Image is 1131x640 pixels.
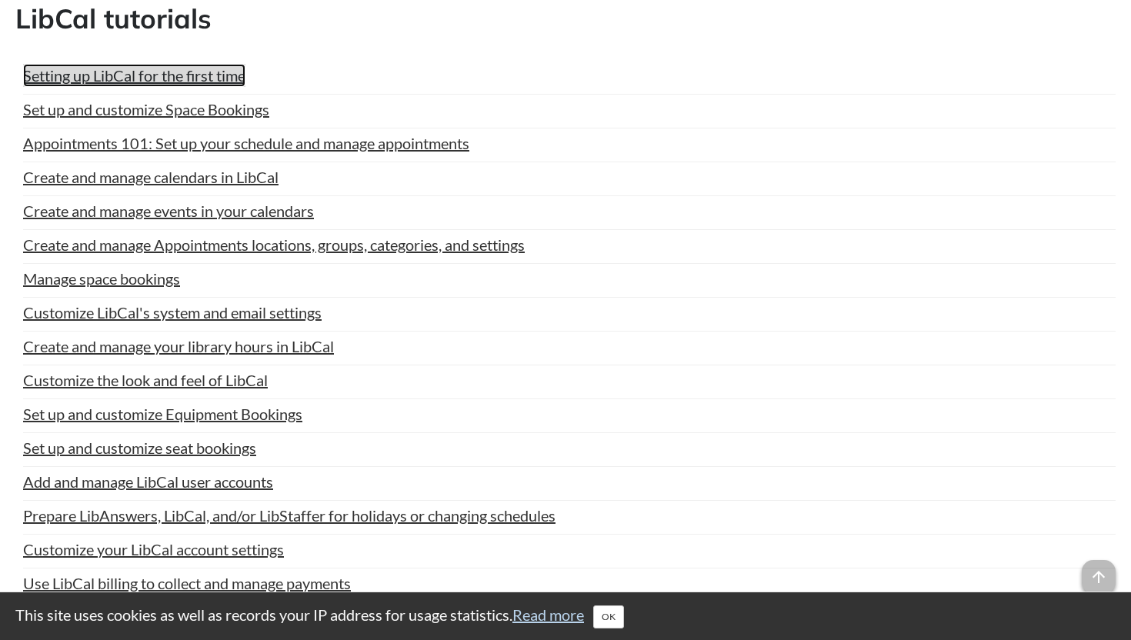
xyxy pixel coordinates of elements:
a: Create and manage Appointments locations, groups, categories, and settings [23,233,525,256]
a: Prepare LibAnswers, LibCal, and/or LibStaffer for holidays or changing schedules [23,504,555,527]
a: Create and manage calendars in LibCal [23,165,279,188]
a: arrow_upward [1082,562,1116,580]
a: Read more [512,605,584,624]
a: Create and manage events in your calendars [23,199,314,222]
a: Create and manage your library hours in LibCal [23,335,334,358]
a: Customize the look and feel of LibCal [23,368,268,392]
a: Appointments 101: Set up your schedule and manage appointments [23,132,469,155]
a: Customize your LibCal account settings [23,538,284,561]
a: Set up and customize Equipment Bookings [23,402,302,425]
a: Set up and customize Space Bookings [23,98,269,121]
span: arrow_upward [1082,560,1116,594]
button: Close [593,605,624,628]
a: Add and manage LibCal user accounts [23,470,273,493]
a: Set up and customize seat bookings [23,436,256,459]
a: Customize LibCal's system and email settings [23,301,322,324]
a: Setting up LibCal for the first time [23,64,245,87]
a: Use LibCal billing to collect and manage payments [23,572,351,595]
a: Manage space bookings [23,267,180,290]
